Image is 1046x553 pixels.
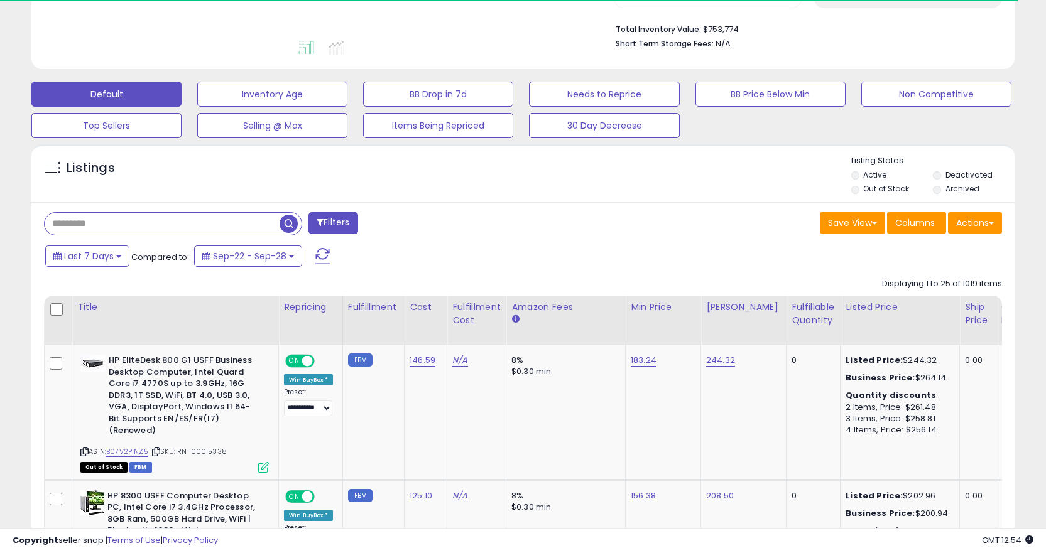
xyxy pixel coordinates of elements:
button: Actions [948,212,1002,234]
div: $244.32 [846,355,950,366]
div: ASIN: [80,355,269,471]
button: Items Being Repriced [363,113,513,138]
div: Fulfillable Quantity [792,301,835,327]
small: Amazon Fees. [511,314,519,325]
span: OFF [313,356,333,367]
a: N/A [452,490,467,502]
div: Fulfillment Cost [452,301,501,327]
div: Amazon Fees [511,301,620,314]
button: BB Price Below Min [695,82,846,107]
div: 8% [511,490,616,502]
div: Repricing [284,301,337,314]
a: 146.59 [410,354,435,367]
span: FBM [129,462,152,473]
button: Save View [820,212,885,234]
a: 183.24 [631,354,656,367]
span: | SKU: RN-00015338 [150,446,227,456]
button: Sep-22 - Sep-28 [194,245,302,267]
div: 0.00 [965,490,986,502]
button: Inventory Age [197,82,347,107]
button: Needs to Reprice [529,82,679,107]
b: Quantity discounts [846,389,936,401]
div: 3 Items, Price: $258.81 [846,413,950,424]
button: Top Sellers [31,113,182,138]
label: Out of Stock [863,183,909,194]
a: 125.10 [410,490,432,502]
div: Win BuyBox * [284,374,333,385]
div: 2 Items, Price: $261.48 [846,402,950,413]
div: 0 [792,490,831,502]
a: N/A [452,354,467,367]
div: $202.96 [846,490,950,502]
div: 0 [792,355,831,366]
div: $264.14 [846,372,950,384]
button: Last 7 Days [45,245,129,267]
span: 2025-10-6 12:54 GMT [982,534,1033,546]
img: 51G6cwK1HbL._SL40_.jpg [80,490,104,515]
b: Business Price: [846,507,915,519]
span: Sep-22 - Sep-28 [213,250,286,262]
strong: Copyright [13,534,58,546]
b: Listed Price: [846,490,903,502]
button: Selling @ Max [197,113,347,138]
div: $0.30 min [511,502,616,513]
div: : [846,390,950,401]
div: 8% [511,355,616,366]
small: FBM [348,353,373,367]
b: HP EliteDesk 800 G1 USFF Business Desktop Computer, Intel Quard Core i7 4770S up to 3.9GHz, 16G D... [109,355,261,439]
span: OFF [313,491,333,502]
label: Deactivated [945,169,993,180]
div: Min Price [631,301,695,314]
a: 156.38 [631,490,656,502]
div: Fulfillment [348,301,399,314]
span: All listings that are currently out of stock and unavailable for purchase on Amazon [80,462,128,473]
button: Filters [308,212,357,234]
a: Privacy Policy [163,534,218,546]
label: Active [863,169,886,180]
a: 244.32 [706,354,735,367]
div: Ship Price [965,301,990,327]
a: B07V2P1NZ5 [106,446,148,457]
button: 30 Day Decrease [529,113,679,138]
div: seller snap | | [13,535,218,547]
h5: Listings [67,159,115,177]
b: Business Price: [846,372,915,384]
b: Listed Price: [846,354,903,366]
button: BB Drop in 7d [363,82,513,107]
label: Archived [945,183,979,194]
button: Default [31,82,182,107]
span: N/A [716,38,731,50]
div: Listed Price [846,301,954,314]
div: 4 Items, Price: $256.14 [846,424,950,436]
div: 0.00 [965,355,986,366]
img: 31NOsBwXYaL._SL40_.jpg [80,355,106,372]
li: $753,774 [616,21,993,36]
div: Win BuyBox * [284,510,333,521]
small: FBM [348,489,373,502]
p: Listing States: [851,155,1015,167]
b: Short Term Storage Fees: [616,38,714,49]
a: 208.50 [706,490,734,502]
b: Total Inventory Value: [616,24,701,35]
div: $0.30 min [511,366,616,377]
div: [PERSON_NAME] [706,301,781,314]
div: Preset: [284,388,333,416]
div: Title [77,301,273,314]
span: Compared to: [131,251,189,263]
span: Columns [895,217,935,229]
a: Terms of Use [107,534,161,546]
div: $200.94 [846,508,950,519]
button: Columns [887,212,946,234]
div: Cost [410,301,442,314]
span: ON [286,491,302,502]
button: Non Competitive [861,82,1011,107]
div: Displaying 1 to 25 of 1019 items [882,278,1002,290]
span: ON [286,356,302,367]
span: Last 7 Days [64,250,114,262]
